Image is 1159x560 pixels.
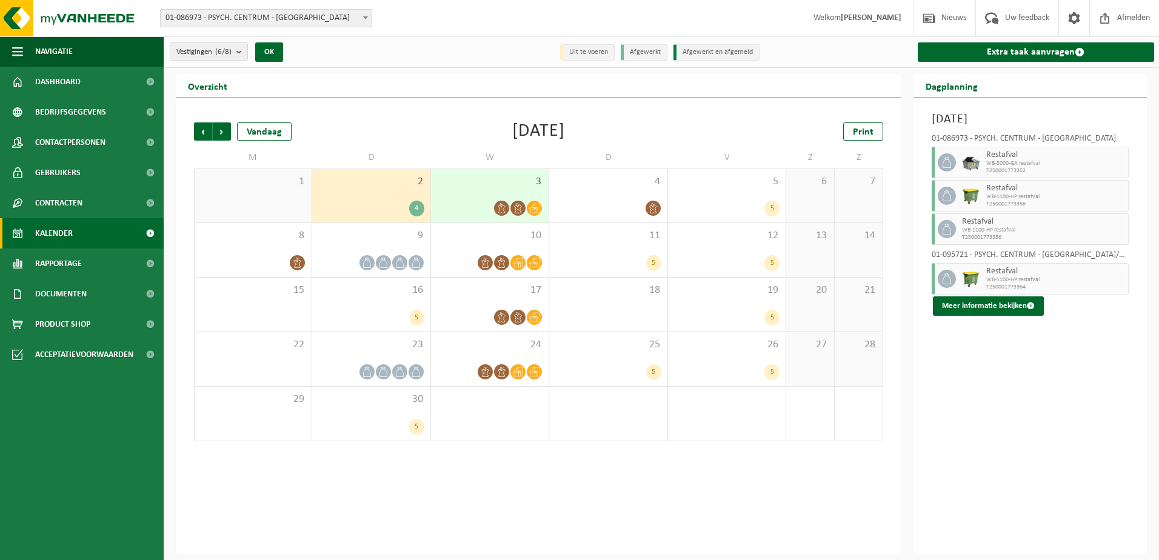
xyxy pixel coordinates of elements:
[932,110,1129,128] h3: [DATE]
[853,127,873,137] span: Print
[962,234,1126,241] span: T250001773356
[841,229,877,242] span: 14
[986,284,1126,291] span: T250001773364
[764,201,780,216] div: 5
[318,338,424,352] span: 23
[170,42,248,61] button: Vestigingen(6/8)
[35,248,82,279] span: Rapportage
[792,284,828,297] span: 20
[962,217,1126,227] span: Restafval
[35,218,73,248] span: Kalender
[962,153,980,172] img: WB-5000-GAL-GY-01
[35,127,105,158] span: Contactpersonen
[512,122,565,141] div: [DATE]
[932,135,1129,147] div: 01-086973 - PSYCH. CENTRUM - [GEOGRAPHIC_DATA]
[409,310,424,325] div: 5
[986,184,1126,193] span: Restafval
[409,419,424,435] div: 5
[621,44,667,61] li: Afgewerkt
[318,284,424,297] span: 16
[255,42,283,62] button: OK
[841,175,877,188] span: 7
[35,188,82,218] span: Contracten
[555,229,661,242] span: 11
[555,338,661,352] span: 25
[35,339,133,370] span: Acceptatievoorwaarden
[213,122,231,141] span: Volgende
[986,150,1126,160] span: Restafval
[318,229,424,242] span: 9
[986,160,1126,167] span: WB-5000-GA restafval
[986,267,1126,276] span: Restafval
[201,229,306,242] span: 8
[237,122,292,141] div: Vandaag
[764,255,780,271] div: 5
[668,147,786,168] td: V
[201,284,306,297] span: 15
[962,270,980,288] img: WB-1100-HPE-GN-50
[792,175,828,188] span: 6
[161,10,372,27] span: 01-086973 - PSYCH. CENTRUM - ST HIERONYMUS - SINT-NIKLAAS
[962,227,1126,234] span: WB-1100-HP restafval
[914,74,990,98] h2: Dagplanning
[35,158,81,188] span: Gebruikers
[560,44,615,61] li: Uit te voeren
[318,393,424,406] span: 30
[201,175,306,188] span: 1
[764,310,780,325] div: 5
[932,251,1129,263] div: 01-095721 - PSYCH. CENTRUM - [GEOGRAPHIC_DATA]/AC DE WITTE HOEVE - [GEOGRAPHIC_DATA]
[843,122,883,141] a: Print
[646,364,661,380] div: 5
[35,309,90,339] span: Product Shop
[674,338,780,352] span: 26
[409,201,424,216] div: 4
[215,48,232,56] count: (6/8)
[318,175,424,188] span: 2
[674,284,780,297] span: 19
[933,296,1044,316] button: Meer informatie bekijken
[792,229,828,242] span: 13
[194,147,312,168] td: M
[312,147,430,168] td: D
[437,338,543,352] span: 24
[555,284,661,297] span: 18
[764,364,780,380] div: 5
[555,175,661,188] span: 4
[549,147,667,168] td: D
[194,122,212,141] span: Vorige
[673,44,760,61] li: Afgewerkt en afgemeld
[437,284,543,297] span: 17
[841,284,877,297] span: 21
[786,147,835,168] td: Z
[201,393,306,406] span: 29
[962,187,980,205] img: WB-1100-HPE-GN-50
[35,97,106,127] span: Bedrijfsgegevens
[918,42,1155,62] a: Extra taak aanvragen
[176,43,232,61] span: Vestigingen
[35,36,73,67] span: Navigatie
[437,229,543,242] span: 10
[986,167,1126,175] span: T250001773352
[176,74,239,98] h2: Overzicht
[986,276,1126,284] span: WB-1100-HP restafval
[35,67,81,97] span: Dashboard
[35,279,87,309] span: Documenten
[431,147,549,168] td: W
[986,201,1126,208] span: T250001773356
[841,338,877,352] span: 28
[201,338,306,352] span: 22
[792,338,828,352] span: 27
[646,255,661,271] div: 5
[841,13,901,22] strong: [PERSON_NAME]
[986,193,1126,201] span: WB-1100-HP restafval
[835,147,883,168] td: Z
[437,175,543,188] span: 3
[674,229,780,242] span: 12
[160,9,372,27] span: 01-086973 - PSYCH. CENTRUM - ST HIERONYMUS - SINT-NIKLAAS
[674,175,780,188] span: 5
